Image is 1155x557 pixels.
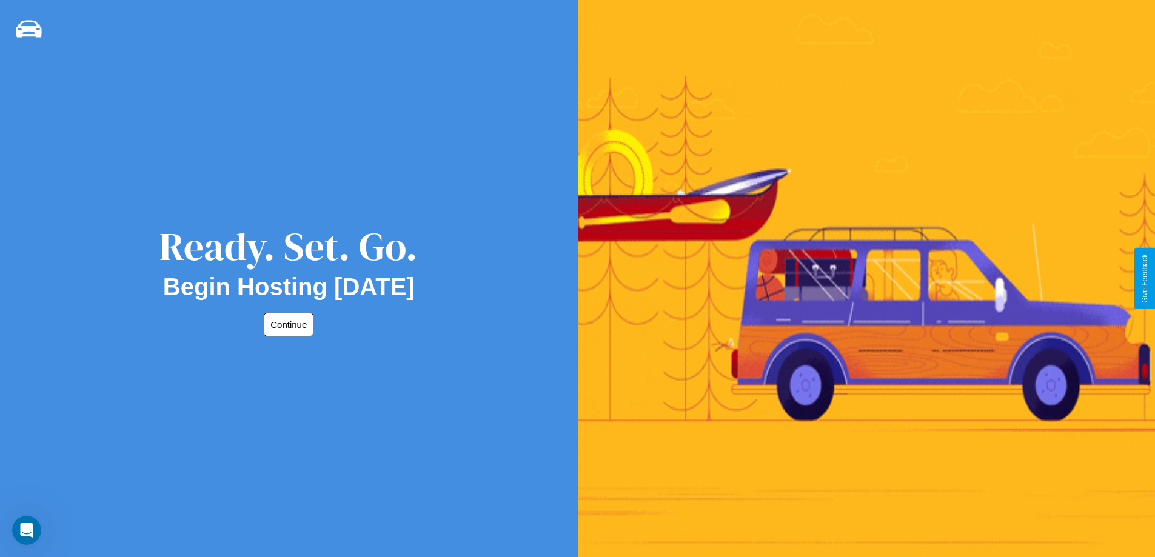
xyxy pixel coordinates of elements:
[159,219,418,273] div: Ready. Set. Go.
[12,516,41,545] iframe: Intercom live chat
[264,313,313,336] button: Continue
[163,273,415,301] h2: Begin Hosting [DATE]
[1140,254,1149,303] div: Give Feedback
